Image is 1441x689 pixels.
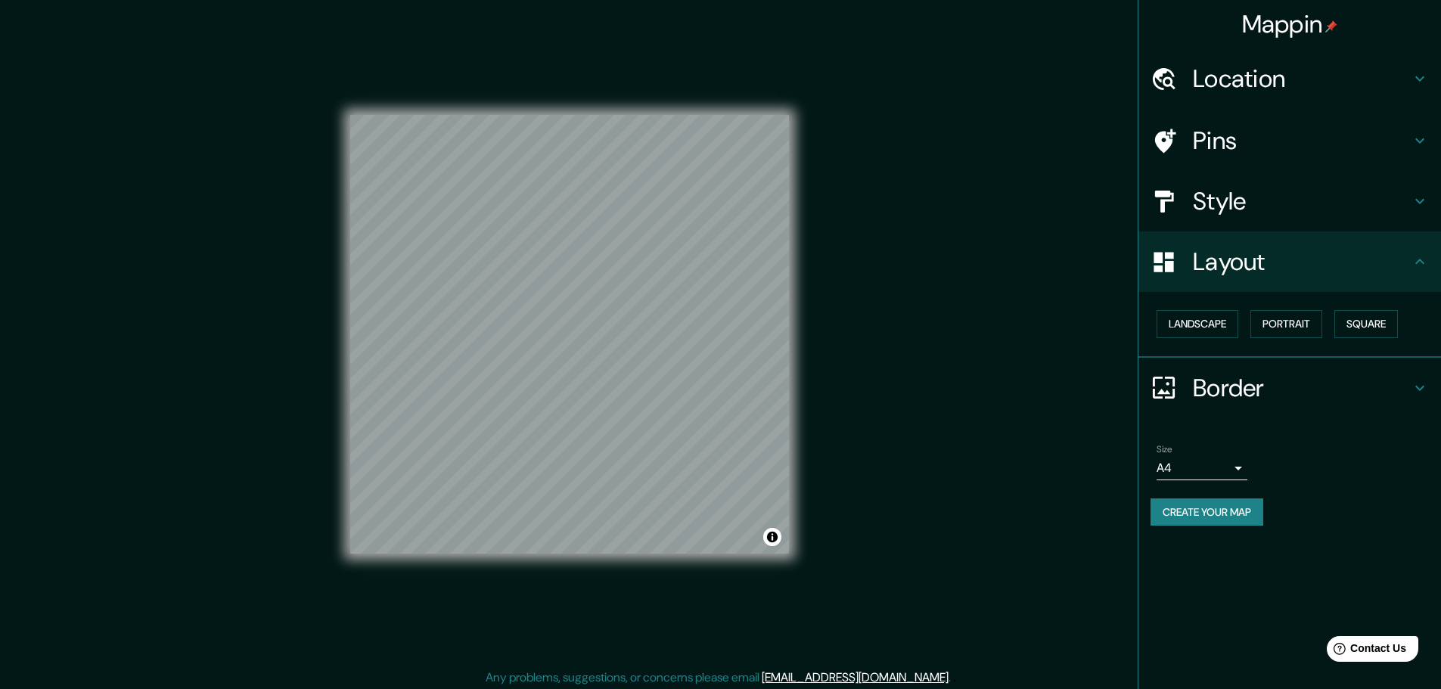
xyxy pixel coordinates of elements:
div: Pins [1138,110,1441,171]
div: . [951,669,953,687]
div: Border [1138,358,1441,418]
button: Toggle attribution [763,528,781,546]
p: Any problems, suggestions, or concerns please email . [486,669,951,687]
h4: Border [1193,373,1411,403]
label: Size [1157,442,1172,455]
button: Portrait [1250,310,1322,338]
h4: Layout [1193,247,1411,277]
h4: Mappin [1242,9,1338,39]
div: . [953,669,956,687]
a: [EMAIL_ADDRESS][DOMAIN_NAME] [762,669,949,685]
button: Square [1334,310,1398,338]
button: Landscape [1157,310,1238,338]
button: Create your map [1151,498,1263,526]
div: Layout [1138,231,1441,292]
h4: Location [1193,64,1411,94]
div: Location [1138,48,1441,109]
div: Style [1138,171,1441,231]
div: A4 [1157,456,1247,480]
canvas: Map [350,115,789,554]
iframe: Help widget launcher [1306,630,1424,672]
h4: Pins [1193,126,1411,156]
h4: Style [1193,186,1411,216]
img: pin-icon.png [1325,20,1337,33]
